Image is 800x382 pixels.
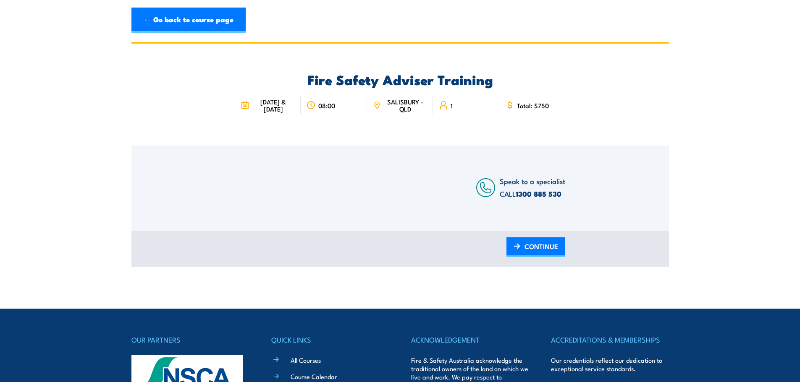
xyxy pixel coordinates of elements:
[252,98,295,112] span: [DATE] & [DATE]
[525,235,558,257] span: CONTINUE
[131,334,249,346] h4: OUR PARTNERS
[411,334,529,346] h4: ACKNOWLEDGEMENT
[517,102,549,109] span: Total: $750
[451,102,453,109] span: 1
[318,102,335,109] span: 08:00
[131,8,246,33] a: ← Go back to course page
[516,188,561,199] a: 1300 885 530
[551,334,669,346] h4: ACCREDITATIONS & MEMBERSHIPS
[500,176,565,199] span: Speak to a specialist CALL
[271,334,389,346] h4: QUICK LINKS
[551,356,669,373] p: Our credentials reflect our dedication to exceptional service standards.
[291,356,321,364] a: All Courses
[235,73,565,85] h2: Fire Safety Adviser Training
[506,237,565,257] a: CONTINUE
[383,98,427,112] span: SALISBURY - QLD
[291,372,337,381] a: Course Calendar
